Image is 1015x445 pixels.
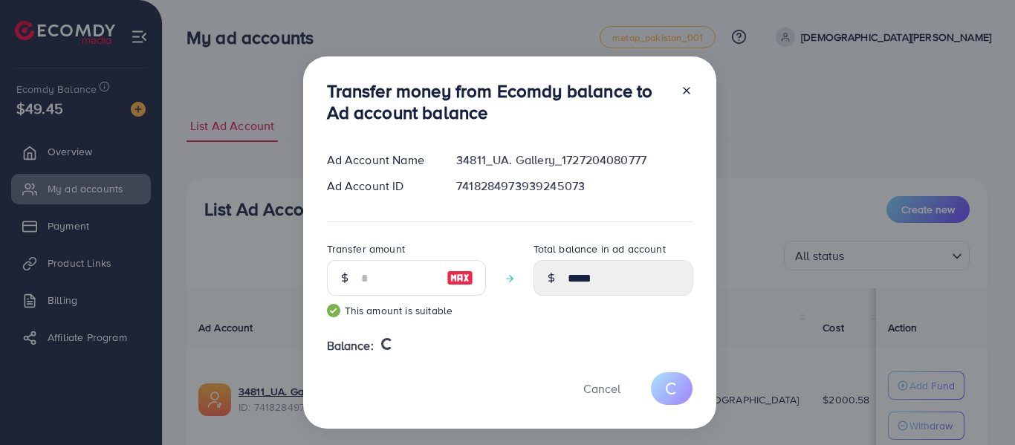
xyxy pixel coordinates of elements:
[327,303,486,318] small: This amount is suitable
[534,241,666,256] label: Total balance in ad account
[583,380,620,397] span: Cancel
[447,269,473,287] img: image
[315,178,445,195] div: Ad Account ID
[327,337,374,354] span: Balance:
[327,304,340,317] img: guide
[327,80,669,123] h3: Transfer money from Ecomdy balance to Ad account balance
[327,241,405,256] label: Transfer amount
[444,152,704,169] div: 34811_UA. Gallery_1727204080777
[952,378,1004,434] iframe: Chat
[565,372,639,404] button: Cancel
[444,178,704,195] div: 7418284973939245073
[315,152,445,169] div: Ad Account Name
